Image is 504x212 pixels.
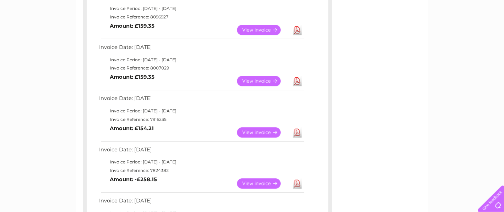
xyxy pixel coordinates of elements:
[97,4,305,13] td: Invoice Period: [DATE] - [DATE]
[85,4,420,34] div: Clear Business is a trading name of Verastar Limited (registered in [GEOGRAPHIC_DATA] No. 3667643...
[397,30,412,35] a: Energy
[110,74,155,80] b: Amount: £159.35
[97,94,305,107] td: Invoice Date: [DATE]
[442,30,452,35] a: Blog
[110,176,157,183] b: Amount: -£258.15
[97,196,305,209] td: Invoice Date: [DATE]
[293,76,302,86] a: Download
[97,115,305,124] td: Invoice Reference: 7916235
[293,178,302,189] a: Download
[97,64,305,72] td: Invoice Reference: 8007029
[379,30,392,35] a: Water
[237,178,289,189] a: View
[97,13,305,21] td: Invoice Reference: 8096927
[97,107,305,115] td: Invoice Period: [DATE] - [DATE]
[97,166,305,175] td: Invoice Reference: 7824382
[457,30,474,35] a: Contact
[293,25,302,35] a: Download
[18,18,54,40] img: logo.png
[237,127,289,138] a: View
[370,4,419,12] a: 0333 014 3131
[237,25,289,35] a: View
[481,30,497,35] a: Log out
[97,43,305,56] td: Invoice Date: [DATE]
[293,127,302,138] a: Download
[97,145,305,158] td: Invoice Date: [DATE]
[110,125,154,132] b: Amount: £154.21
[417,30,438,35] a: Telecoms
[97,158,305,166] td: Invoice Period: [DATE] - [DATE]
[110,23,155,29] b: Amount: £159.35
[237,76,289,86] a: View
[97,56,305,64] td: Invoice Period: [DATE] - [DATE]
